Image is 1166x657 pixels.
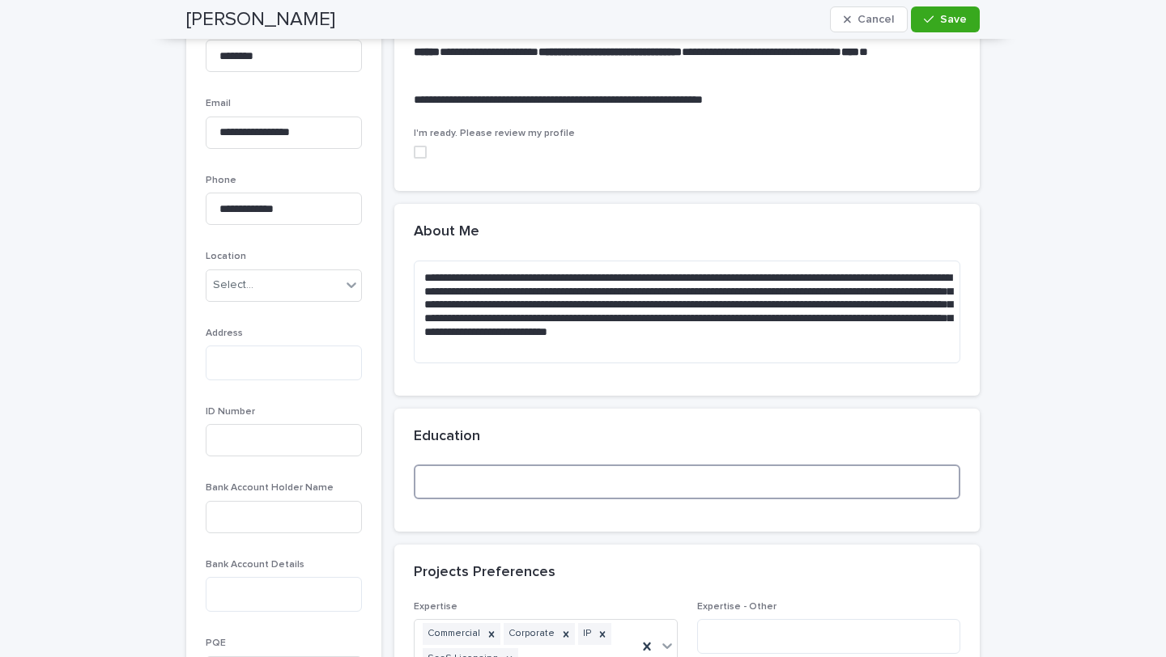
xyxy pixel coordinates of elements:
[206,407,255,417] span: ID Number
[423,623,483,645] div: Commercial
[504,623,557,645] div: Corporate
[578,623,594,645] div: IP
[206,252,246,261] span: Location
[414,602,457,612] span: Expertise
[186,8,335,32] h2: [PERSON_NAME]
[940,14,967,25] span: Save
[911,6,980,32] button: Save
[697,602,777,612] span: Expertise - Other
[414,564,555,582] h2: Projects Preferences
[206,328,243,338] span: Address
[206,638,226,648] span: PQE
[206,483,334,493] span: Bank Account Holder Name
[206,99,231,108] span: Email
[206,560,304,570] span: Bank Account Details
[857,14,894,25] span: Cancel
[830,6,908,32] button: Cancel
[414,129,575,138] span: I'm ready. Please review my profile
[414,428,480,446] h2: Education
[206,176,236,185] span: Phone
[213,277,253,294] div: Select...
[414,223,479,241] h2: About Me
